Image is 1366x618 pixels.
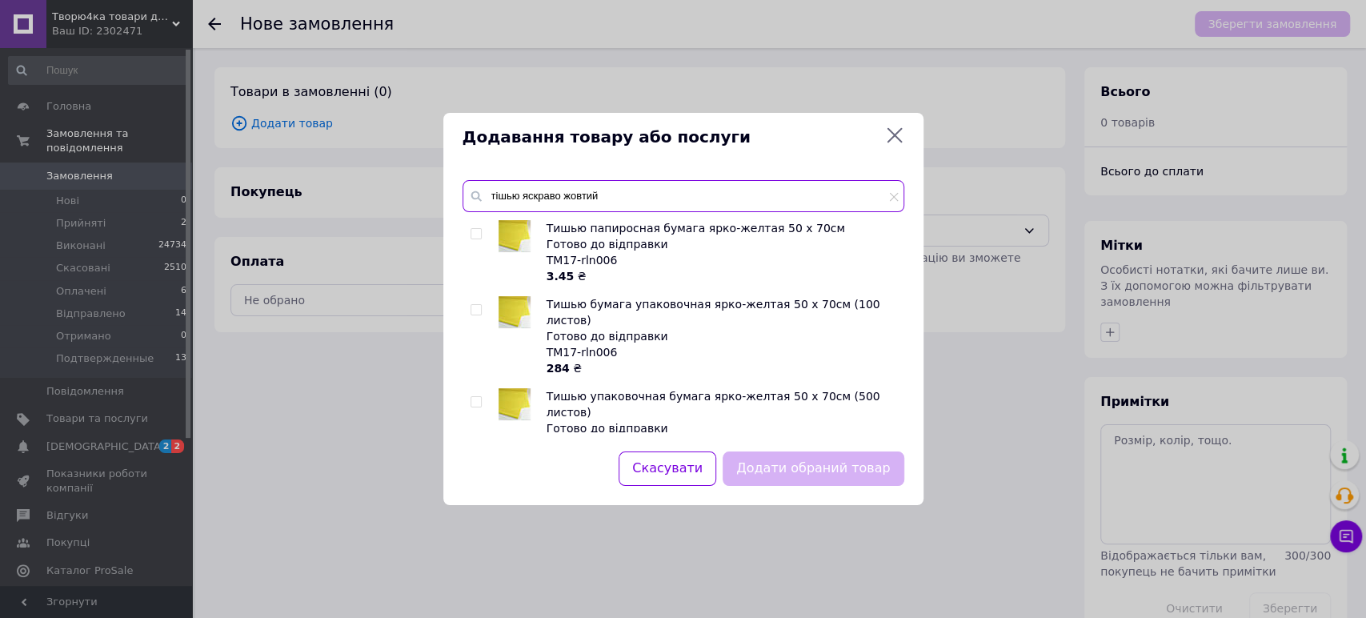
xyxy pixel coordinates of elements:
[547,328,895,344] div: Готово до відправки
[463,180,904,212] input: Пошук за товарами та послугами
[547,298,880,327] span: Тишью бумага упаковочная ярко-желтая 50 х 70см (100 листов)
[547,254,618,267] span: TM17-rln006
[547,390,880,419] span: Тишью упаковочная бумага ярко-желтая 50 х 70см (500 листов)
[499,388,531,420] img: Тишью упаковочная бумага ярко-желтая 50 х 70см (500 листов)
[547,360,895,376] div: ₴
[547,420,895,436] div: Готово до відправки
[463,126,879,149] span: Додавання товару або послуги
[547,236,895,252] div: Готово до відправки
[547,268,895,284] div: ₴
[547,362,570,375] b: 284
[499,220,531,252] img: Тишью папиросная бумага ярко-желтая 50 х 70см
[499,296,531,328] img: Тишью бумага упаковочная ярко-желтая 50 х 70см (100 листов)
[547,222,845,235] span: Тишью папиросная бумага ярко-желтая 50 х 70см
[547,270,575,283] b: 3.45
[619,451,716,486] button: Скасувати
[547,346,618,359] span: TM17-rln006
